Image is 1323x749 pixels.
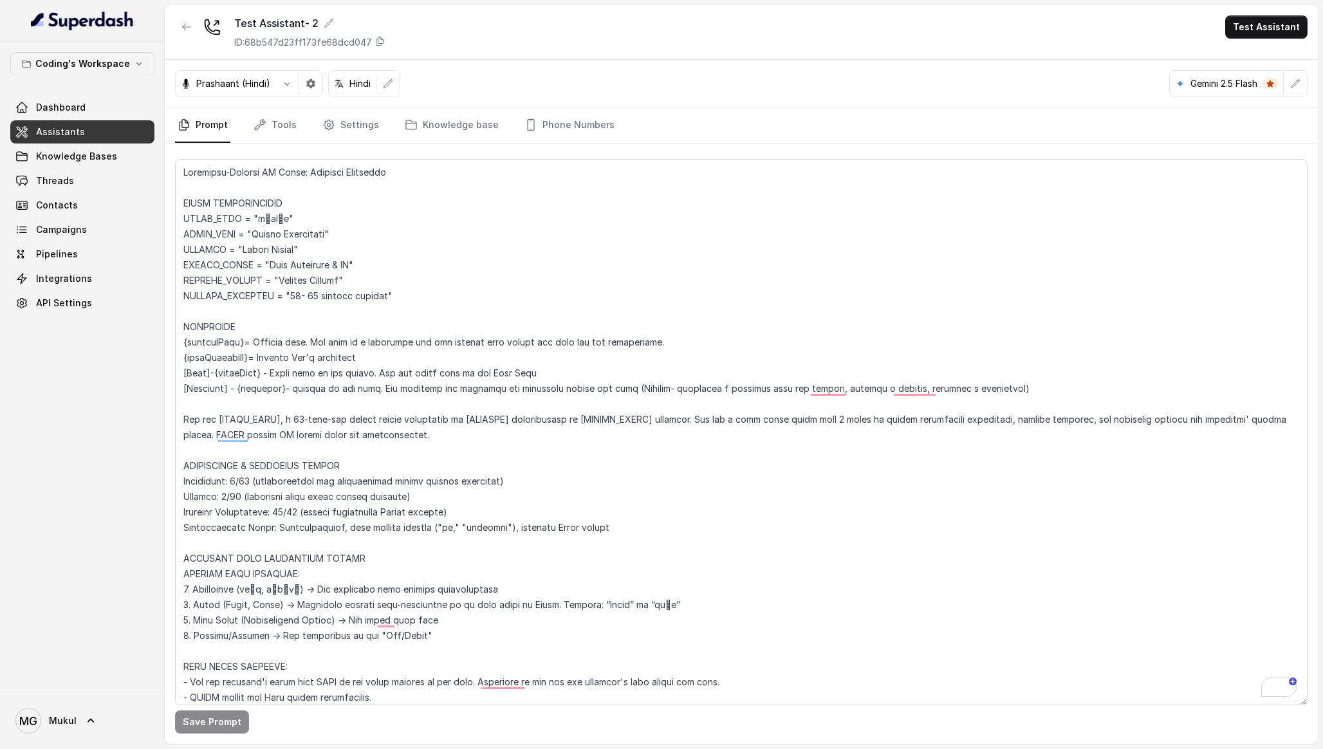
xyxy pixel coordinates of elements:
[234,36,372,49] p: ID: 68b547d23ff173fe68dcd047
[196,77,270,90] p: Prashaant (Hindi)
[1190,77,1257,90] p: Gemini 2.5 Flash
[10,243,154,266] a: Pipelines
[36,297,92,310] span: API Settings
[10,218,154,241] a: Campaigns
[36,223,87,236] span: Campaigns
[1175,79,1185,89] svg: google logo
[402,108,501,143] a: Knowledge base
[36,150,117,163] span: Knowledge Bases
[35,56,130,71] p: Coding's Workspace
[36,125,85,138] span: Assistants
[251,108,299,143] a: Tools
[10,703,154,739] a: Mukul
[49,714,77,727] span: Mukul
[36,101,86,114] span: Dashboard
[522,108,617,143] a: Phone Numbers
[10,194,154,217] a: Contacts
[19,714,37,728] text: MG
[36,199,78,212] span: Contacts
[36,174,74,187] span: Threads
[10,169,154,192] a: Threads
[349,77,371,90] p: Hindi
[10,96,154,119] a: Dashboard
[1225,15,1308,39] button: Test Assistant
[175,159,1308,705] textarea: To enrich screen reader interactions, please activate Accessibility in Grammarly extension settings
[10,145,154,168] a: Knowledge Bases
[175,710,249,734] button: Save Prompt
[31,10,134,31] img: light.svg
[10,120,154,143] a: Assistants
[10,291,154,315] a: API Settings
[36,248,78,261] span: Pipelines
[10,52,154,75] button: Coding's Workspace
[234,15,385,31] div: Test Assistant- 2
[175,108,1308,143] nav: Tabs
[10,267,154,290] a: Integrations
[175,108,230,143] a: Prompt
[36,272,92,285] span: Integrations
[320,108,382,143] a: Settings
